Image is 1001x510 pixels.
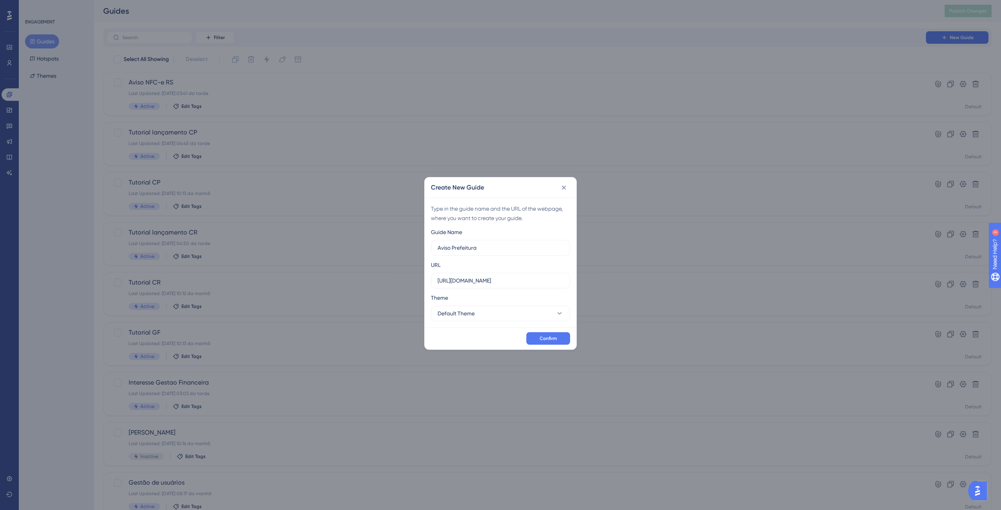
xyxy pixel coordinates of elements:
[54,4,57,10] div: 3
[438,243,563,252] input: How to Create
[968,479,992,503] iframe: UserGuiding AI Assistant Launcher
[431,183,484,192] h2: Create New Guide
[540,335,557,342] span: Confirm
[431,227,462,237] div: Guide Name
[18,2,49,11] span: Need Help?
[438,276,563,285] input: https://www.example.com
[431,293,448,302] span: Theme
[431,260,441,270] div: URL
[431,204,570,223] div: Type in the guide name and the URL of the webpage, where you want to create your guide.
[438,309,475,318] span: Default Theme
